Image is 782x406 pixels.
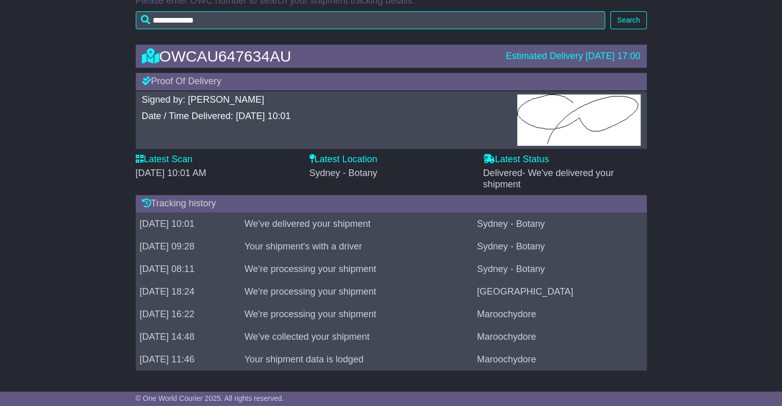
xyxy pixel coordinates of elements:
td: We've delivered your shipment [240,212,472,235]
img: GetPodImagePublic [517,94,641,146]
button: Search [610,11,646,29]
td: We're processing your shipment [240,303,472,325]
td: [DATE] 16:22 [136,303,241,325]
span: - We've delivered your shipment [483,168,614,189]
label: Latest Status [483,154,549,165]
td: Sydney - Botany [473,258,647,280]
div: OWCAU647634AU [137,48,501,65]
td: [GEOGRAPHIC_DATA] [473,280,647,303]
td: We're processing your shipment [240,280,472,303]
div: Proof Of Delivery [136,73,647,90]
div: Date / Time Delivered: [DATE] 10:01 [142,111,507,122]
td: [DATE] 08:11 [136,258,241,280]
span: Sydney - Botany [310,168,377,178]
td: Maroochydore [473,325,647,348]
td: Your shipment data is lodged [240,348,472,371]
div: Signed by: [PERSON_NAME] [142,94,507,106]
td: Sydney - Botany [473,212,647,235]
span: [DATE] 10:01 AM [136,168,207,178]
td: [DATE] 18:24 [136,280,241,303]
span: © One World Courier 2025. All rights reserved. [136,394,284,402]
span: Delivered [483,168,614,189]
td: We've collected your shipment [240,325,472,348]
label: Latest Location [310,154,377,165]
label: Latest Scan [136,154,193,165]
div: Estimated Delivery [DATE] 17:00 [506,51,641,62]
td: Sydney - Botany [473,235,647,258]
div: Tracking history [136,195,647,212]
td: Your shipment's with a driver [240,235,472,258]
td: [DATE] 10:01 [136,212,241,235]
td: [DATE] 14:48 [136,325,241,348]
td: [DATE] 09:28 [136,235,241,258]
td: Maroochydore [473,303,647,325]
td: Maroochydore [473,348,647,371]
td: [DATE] 11:46 [136,348,241,371]
td: We're processing your shipment [240,258,472,280]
